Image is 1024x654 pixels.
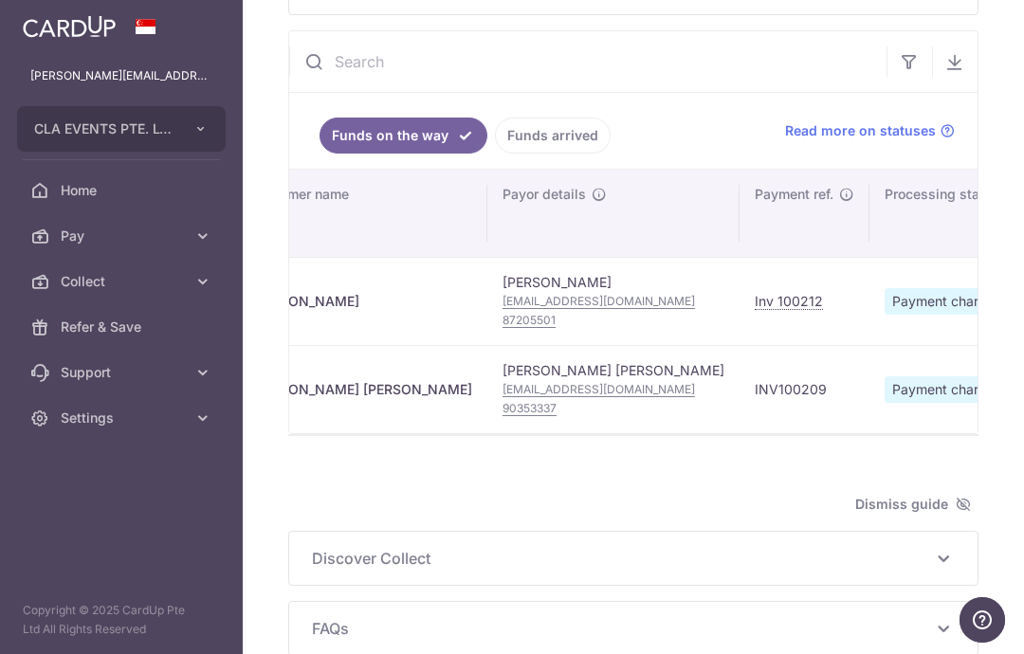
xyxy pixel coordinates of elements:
[250,292,472,311] div: [PERSON_NAME]
[487,257,740,345] td: [PERSON_NAME]
[61,227,186,245] span: Pay
[228,170,487,257] th: Customer name
[17,106,226,152] button: CLA EVENTS PTE. LTD.
[61,363,186,382] span: Support
[740,170,869,257] th: Payment ref.
[503,185,586,204] span: Payor details
[487,345,740,433] td: [PERSON_NAME] [PERSON_NAME]
[855,493,971,516] span: Dismiss guide
[487,170,740,257] th: Payor details
[61,181,186,200] span: Home
[61,318,186,336] span: Refer & Save
[312,547,955,570] p: Discover Collect
[885,376,1011,403] span: Payment charged
[960,597,1005,645] iframe: Opens a widget where you can find more information
[885,185,999,204] span: Processing status
[61,409,186,427] span: Settings
[495,118,611,154] a: Funds arrived
[755,185,833,204] span: Payment ref.
[289,31,887,92] input: Search
[250,380,472,399] div: [PERSON_NAME] [PERSON_NAME]
[30,66,212,85] p: [PERSON_NAME][EMAIL_ADDRESS][PERSON_NAME][DOMAIN_NAME]
[785,121,936,140] span: Read more on statuses
[61,272,186,291] span: Collect
[885,288,1011,315] span: Payment charged
[23,15,116,38] img: CardUp
[320,118,487,154] a: Funds on the way
[312,547,932,570] span: Discover Collect
[34,119,174,138] span: CLA EVENTS PTE. LTD.
[312,617,955,640] p: FAQs
[740,345,869,433] td: INV100209
[312,617,932,640] span: FAQs
[785,121,955,140] a: Read more on statuses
